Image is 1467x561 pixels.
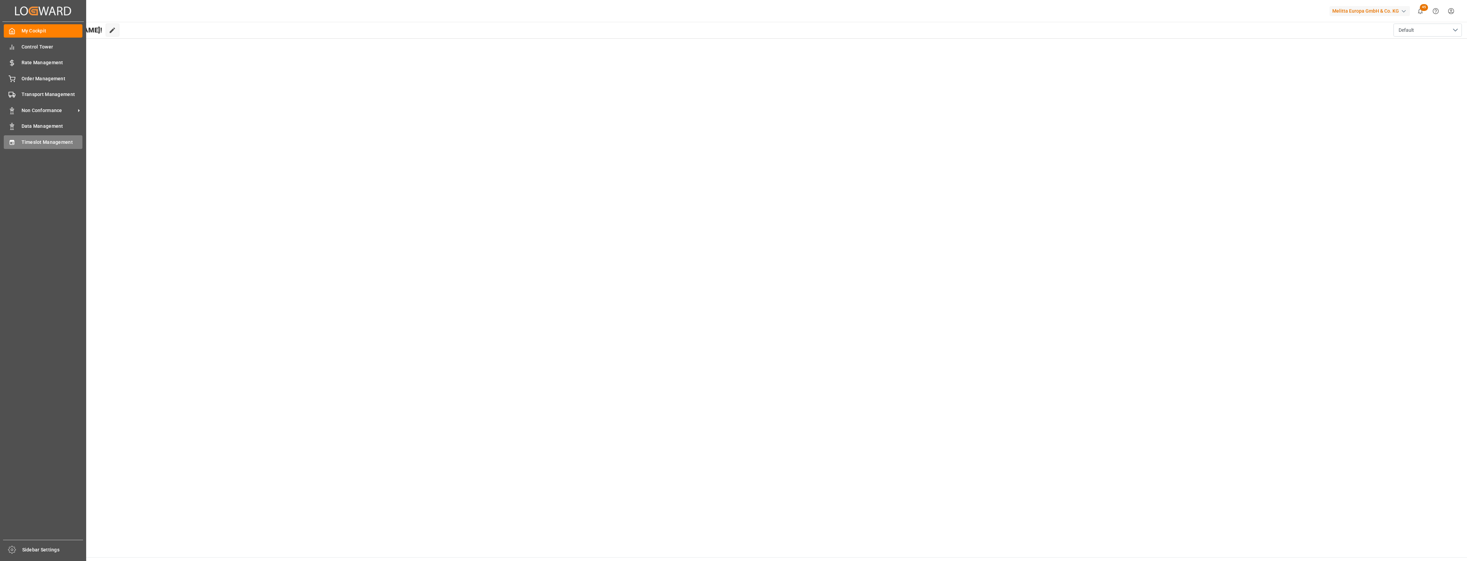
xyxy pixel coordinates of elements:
[1428,3,1443,19] button: Help Center
[4,72,82,85] a: Order Management
[4,56,82,69] a: Rate Management
[22,59,83,66] span: Rate Management
[1330,4,1413,17] button: Melitta Europa GmbH & Co. KG
[29,24,102,37] span: Hello [PERSON_NAME]!
[1399,27,1414,34] span: Default
[22,91,83,98] span: Transport Management
[22,27,83,35] span: My Cockpit
[4,40,82,53] a: Control Tower
[1393,24,1462,37] button: open menu
[1420,4,1428,11] span: 45
[4,88,82,101] a: Transport Management
[4,24,82,38] a: My Cockpit
[22,123,83,130] span: Data Management
[22,546,83,553] span: Sidebar Settings
[22,75,83,82] span: Order Management
[22,107,76,114] span: Non Conformance
[22,139,83,146] span: Timeslot Management
[4,135,82,149] a: Timeslot Management
[1413,3,1428,19] button: show 45 new notifications
[4,120,82,133] a: Data Management
[1330,6,1410,16] div: Melitta Europa GmbH & Co. KG
[22,43,83,51] span: Control Tower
